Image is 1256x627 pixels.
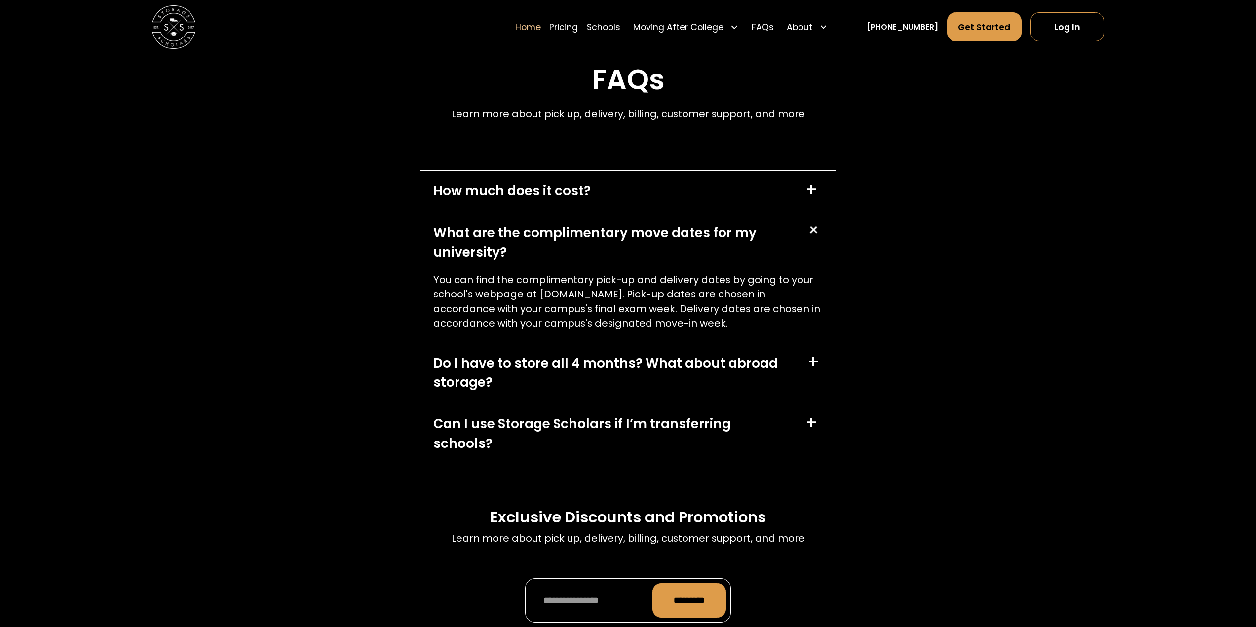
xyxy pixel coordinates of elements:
form: Promo Form [525,578,731,623]
div: Can I use Storage Scholars if I’m transferring schools? [433,414,793,453]
div: What are the complimentary move dates for my university? [433,223,794,262]
div: + [805,181,817,198]
a: [PHONE_NUMBER] [867,21,938,33]
a: Get Started [947,12,1022,41]
div: + [803,220,824,241]
a: Schools [587,12,620,42]
a: home [152,5,195,49]
img: Storage Scholars main logo [152,5,195,49]
h3: Exclusive Discounts and Promotions [490,508,766,527]
div: Moving After College [633,21,723,34]
p: Learn more about pick up, delivery, billing, customer support, and more [452,107,805,122]
div: About [787,21,812,34]
a: Log In [1030,12,1104,41]
a: FAQs [752,12,774,42]
div: Moving After College [629,12,743,42]
p: Learn more about pick up, delivery, billing, customer support, and more [452,531,805,546]
div: + [807,353,819,370]
div: How much does it cost? [433,181,591,200]
a: Pricing [549,12,578,42]
a: Home [515,12,541,42]
div: About [783,12,832,42]
div: + [805,414,817,431]
h2: FAQs [452,63,805,96]
div: Do I have to store all 4 months? What about abroad storage? [433,353,795,392]
p: You can find the complimentary pick-up and delivery dates by going to your school's webpage at [D... [433,273,823,331]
